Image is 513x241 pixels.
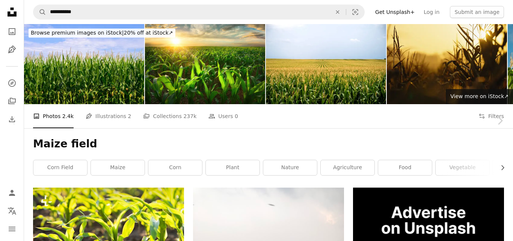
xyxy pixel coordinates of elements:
[446,89,513,104] a: View more on iStock↗
[450,93,508,99] span: View more on iStock ↗
[371,6,419,18] a: Get Unsplash+
[321,160,374,175] a: agriculture
[419,6,444,18] a: Log in
[478,104,504,128] button: Filters
[266,24,386,104] img: A field of corn at dusk
[145,24,265,104] img: Sunlit young corn plants on an open field at sunset
[496,160,504,175] button: scroll list to the right
[33,137,504,151] h1: Maize field
[31,30,173,36] span: 20% off at iStock ↗
[329,5,346,19] button: Clear
[143,104,196,128] a: Collections 237k
[208,104,238,128] a: Users 0
[378,160,432,175] a: food
[206,160,260,175] a: plant
[86,104,131,128] a: Illustrations 2
[5,24,20,39] a: Photos
[436,160,489,175] a: vegetable
[31,30,124,36] span: Browse premium images on iStock |
[33,160,87,175] a: corn field
[263,160,317,175] a: nature
[33,5,365,20] form: Find visuals sitewide
[5,221,20,236] button: Menu
[5,203,20,218] button: Language
[24,24,180,42] a: Browse premium images on iStock|20% off at iStock↗
[5,185,20,200] a: Log in / Sign up
[33,5,46,19] button: Search Unsplash
[387,24,507,104] img: Golden Hour Glow Over Cornfield
[91,160,145,175] a: maize
[183,112,196,120] span: 237k
[487,85,513,157] a: Next
[148,160,202,175] a: corn
[24,24,144,104] img: Farmland in Canada - Corn crop in flowering stage under blue sky
[346,5,364,19] button: Visual search
[235,112,238,120] span: 0
[5,76,20,91] a: Explore
[128,112,131,120] span: 2
[5,42,20,57] a: Illustrations
[450,6,504,18] button: Submit an image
